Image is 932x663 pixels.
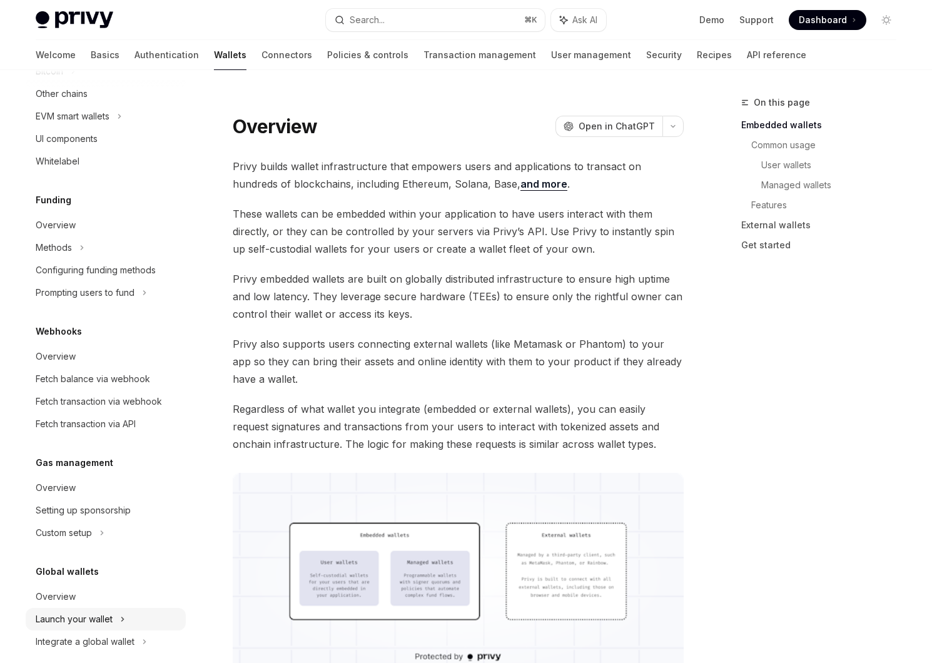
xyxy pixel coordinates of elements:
[747,40,806,70] a: API reference
[36,503,131,518] div: Setting up sponsorship
[36,324,82,339] h5: Webhooks
[739,14,774,26] a: Support
[36,634,134,649] div: Integrate a global wallet
[91,40,119,70] a: Basics
[36,154,79,169] div: Whitelabel
[36,263,156,278] div: Configuring funding methods
[36,394,162,409] div: Fetch transaction via webhook
[233,335,684,388] span: Privy also supports users connecting external wallets (like Metamask or Phantom) to your app so t...
[36,40,76,70] a: Welcome
[233,115,317,138] h1: Overview
[327,40,408,70] a: Policies & controls
[36,589,76,604] div: Overview
[326,9,545,31] button: Search...⌘K
[799,14,847,26] span: Dashboard
[572,14,597,26] span: Ask AI
[26,390,186,413] a: Fetch transaction via webhook
[741,215,906,235] a: External wallets
[699,14,724,26] a: Demo
[26,585,186,608] a: Overview
[36,131,98,146] div: UI components
[233,270,684,323] span: Privy embedded wallets are built on globally distributed infrastructure to ensure high uptime and...
[214,40,246,70] a: Wallets
[36,86,88,101] div: Other chains
[741,115,906,135] a: Embedded wallets
[36,193,71,208] h5: Funding
[741,235,906,255] a: Get started
[36,109,109,124] div: EVM smart wallets
[233,205,684,258] span: These wallets can be embedded within your application to have users interact with them directly, ...
[36,612,113,627] div: Launch your wallet
[26,477,186,499] a: Overview
[26,368,186,390] a: Fetch balance via webhook
[26,128,186,150] a: UI components
[876,10,896,30] button: Toggle dark mode
[579,120,655,133] span: Open in ChatGPT
[26,345,186,368] a: Overview
[36,349,76,364] div: Overview
[261,40,312,70] a: Connectors
[551,40,631,70] a: User management
[233,158,684,193] span: Privy builds wallet infrastructure that empowers users and applications to transact on hundreds o...
[751,135,906,155] a: Common usage
[233,400,684,453] span: Regardless of what wallet you integrate (embedded or external wallets), you can easily request si...
[551,9,606,31] button: Ask AI
[36,525,92,540] div: Custom setup
[754,95,810,110] span: On this page
[697,40,732,70] a: Recipes
[36,455,113,470] h5: Gas management
[134,40,199,70] a: Authentication
[36,480,76,495] div: Overview
[36,564,99,579] h5: Global wallets
[751,195,906,215] a: Features
[26,259,186,281] a: Configuring funding methods
[36,372,150,387] div: Fetch balance via webhook
[26,499,186,522] a: Setting up sponsorship
[789,10,866,30] a: Dashboard
[36,11,113,29] img: light logo
[555,116,662,137] button: Open in ChatGPT
[36,218,76,233] div: Overview
[36,417,136,432] div: Fetch transaction via API
[26,214,186,236] a: Overview
[350,13,385,28] div: Search...
[36,240,72,255] div: Methods
[524,15,537,25] span: ⌘ K
[26,150,186,173] a: Whitelabel
[761,155,906,175] a: User wallets
[761,175,906,195] a: Managed wallets
[26,413,186,435] a: Fetch transaction via API
[423,40,536,70] a: Transaction management
[520,178,567,191] a: and more
[646,40,682,70] a: Security
[26,83,186,105] a: Other chains
[36,285,134,300] div: Prompting users to fund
